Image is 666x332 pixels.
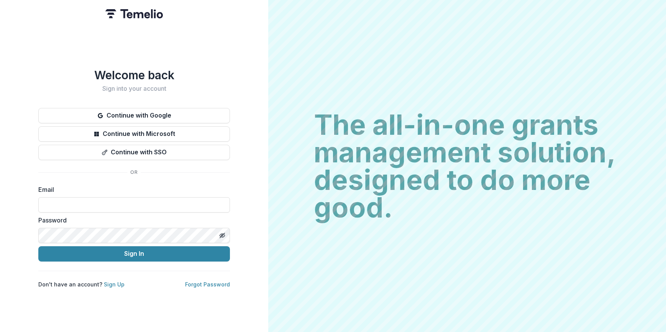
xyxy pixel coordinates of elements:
[38,68,230,82] h1: Welcome back
[105,9,163,18] img: Temelio
[216,229,228,242] button: Toggle password visibility
[104,281,125,288] a: Sign Up
[38,216,225,225] label: Password
[38,85,230,92] h2: Sign into your account
[38,280,125,288] p: Don't have an account?
[38,126,230,142] button: Continue with Microsoft
[38,108,230,123] button: Continue with Google
[38,145,230,160] button: Continue with SSO
[38,246,230,262] button: Sign In
[38,185,225,194] label: Email
[185,281,230,288] a: Forgot Password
